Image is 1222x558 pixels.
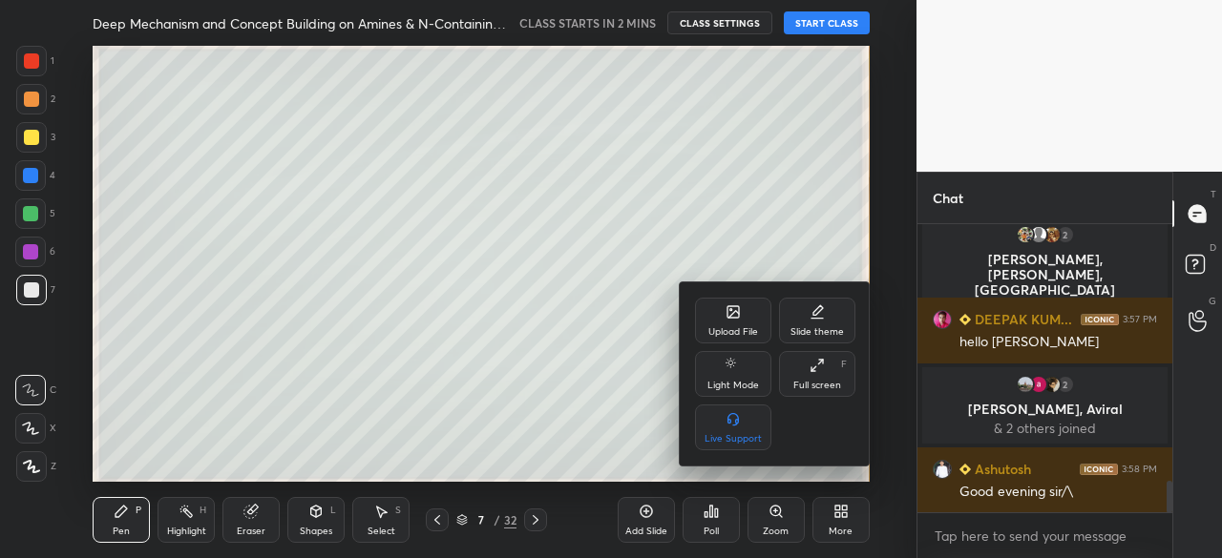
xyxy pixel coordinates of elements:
[705,434,762,444] div: Live Support
[790,327,844,337] div: Slide theme
[793,381,841,390] div: Full screen
[707,381,759,390] div: Light Mode
[841,360,847,369] div: F
[708,327,758,337] div: Upload File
